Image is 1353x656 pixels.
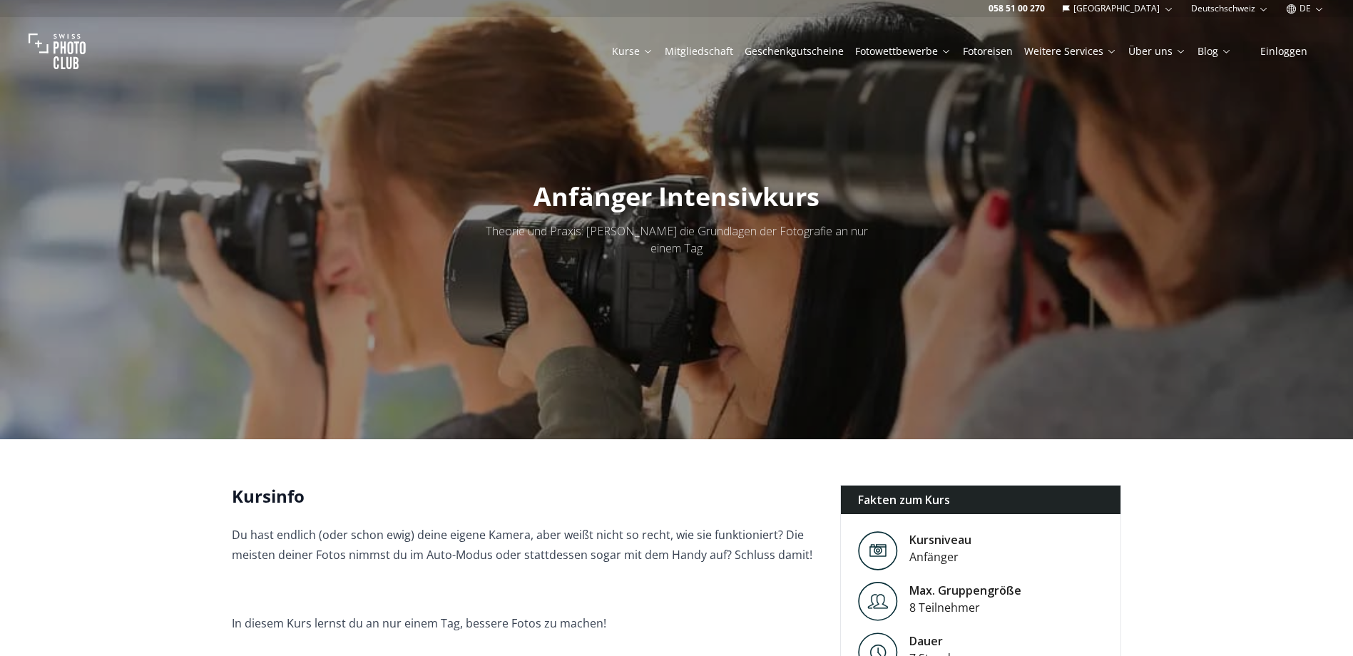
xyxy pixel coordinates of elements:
[232,613,817,633] p: In diesem Kurs lernst du an nur einem Tag, bessere Fotos zu machen!
[1024,44,1117,58] a: Weitere Services
[858,531,898,570] img: Level
[909,531,971,548] div: Kursniveau
[841,486,1121,514] div: Fakten zum Kurs
[1018,41,1123,61] button: Weitere Services
[739,41,849,61] button: Geschenkgutscheine
[29,23,86,80] img: Swiss photo club
[1128,44,1186,58] a: Über uns
[486,223,868,256] span: Theorie und Praxis: [PERSON_NAME] die Grundlagen der Fotografie an nur einem Tag
[909,548,971,565] div: Anfänger
[1192,41,1237,61] button: Blog
[858,582,898,621] img: Level
[1243,41,1324,61] button: Einloggen
[533,179,820,214] span: Anfänger Intensivkurs
[909,599,1021,616] div: 8 Teilnehmer
[855,44,951,58] a: Fotowettbewerbe
[989,3,1045,14] a: 058 51 00 270
[963,44,1013,58] a: Fotoreisen
[909,582,1021,599] div: Max. Gruppengröße
[957,41,1018,61] button: Fotoreisen
[659,41,739,61] button: Mitgliedschaft
[745,44,844,58] a: Geschenkgutscheine
[665,44,733,58] a: Mitgliedschaft
[1198,44,1232,58] a: Blog
[849,41,957,61] button: Fotowettbewerbe
[1123,41,1192,61] button: Über uns
[612,44,653,58] a: Kurse
[232,485,817,508] h2: Kursinfo
[909,632,964,650] div: Dauer
[232,525,817,565] p: Du hast endlich (oder schon ewig) deine eigene Kamera, aber weißt nicht so recht, wie sie funktio...
[606,41,659,61] button: Kurse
